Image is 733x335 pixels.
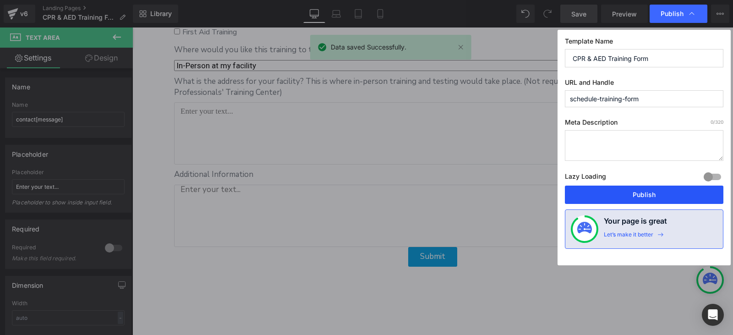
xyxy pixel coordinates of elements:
[42,1,48,7] input: First Aid Training
[604,215,667,231] h4: Your page is great
[276,220,325,239] button: Submit
[42,142,559,153] p: Additional Information
[702,304,724,326] div: Open Intercom Messenger
[711,119,713,125] span: 0
[711,119,723,125] span: /320
[604,231,653,243] div: Let’s make it better
[42,49,559,71] p: What is the address for your facility? This is where in-person training and testing would take pl...
[565,37,723,49] label: Template Name
[565,78,723,90] label: URL and Handle
[565,170,606,186] label: Lazy Loading
[565,186,723,204] button: Publish
[577,222,592,236] img: onboarding-status.svg
[42,17,559,28] p: Where would you like this training to take place?
[565,118,723,130] label: Meta Description
[661,10,684,18] span: Publish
